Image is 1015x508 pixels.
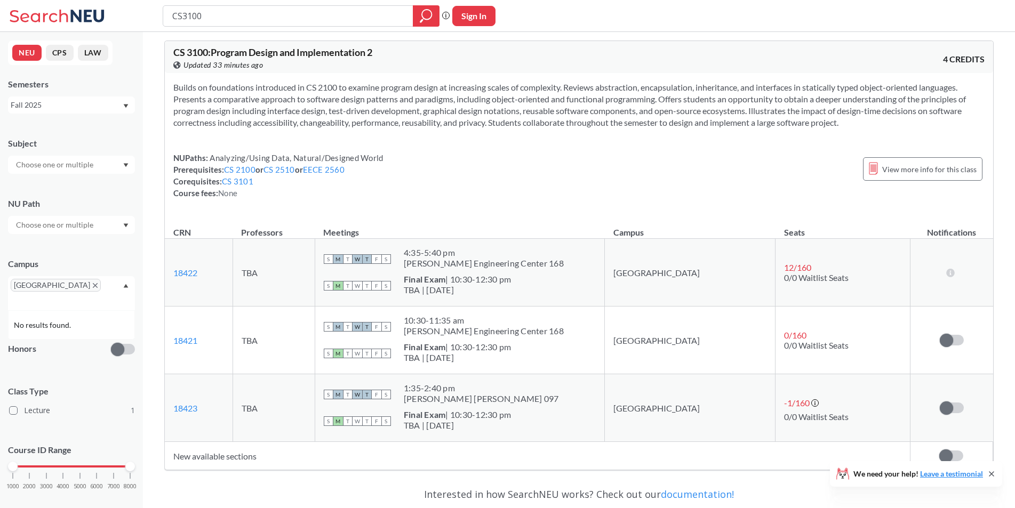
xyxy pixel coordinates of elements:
span: S [381,349,391,358]
span: T [343,349,353,358]
input: Choose one or multiple [11,219,100,231]
td: [GEOGRAPHIC_DATA] [605,307,776,374]
th: Meetings [315,216,604,239]
span: T [362,349,372,358]
span: 4 CREDITS [943,53,985,65]
a: Leave a testimonial [920,469,983,478]
span: 2000 [23,483,36,489]
span: We need your help! [853,470,983,478]
b: Final Exam [404,342,446,352]
input: Choose one or multiple [11,158,100,171]
svg: Dropdown arrow [123,284,129,288]
span: Analyzing/Using Data, Natural/Designed World [208,153,383,163]
label: Lecture [9,404,135,417]
span: W [353,416,362,426]
span: 7000 [107,483,120,489]
span: T [343,416,353,426]
span: 6000 [90,483,103,489]
div: [PERSON_NAME] [PERSON_NAME] 097 [404,393,559,404]
span: S [324,390,333,399]
a: 18422 [173,268,197,278]
span: Class Type [8,385,135,397]
a: documentation! [661,488,734,501]
span: S [324,349,333,358]
span: 12 / 160 [784,262,811,272]
div: CRN [173,227,191,238]
span: S [324,281,333,291]
span: F [372,254,381,264]
div: TBA | [DATE] [404,352,512,363]
span: S [381,390,391,399]
button: Sign In [452,6,495,26]
span: W [353,322,362,332]
span: S [324,254,333,264]
span: M [333,254,343,264]
span: F [372,281,381,291]
div: 4:35 - 5:40 pm [404,247,564,258]
td: TBA [233,374,315,442]
span: T [343,281,353,291]
div: | 10:30-12:30 pm [404,342,512,352]
div: [PERSON_NAME] Engineering Center 168 [404,326,564,336]
span: S [381,322,391,332]
div: TBA | [DATE] [404,285,512,295]
span: T [362,390,372,399]
div: | 10:30-12:30 pm [404,274,512,285]
td: New available sections [165,442,910,470]
div: TBA | [DATE] [404,420,512,431]
input: Class, professor, course number, "phrase" [171,7,405,25]
span: S [381,254,391,264]
span: 0/0 Waitlist Seats [784,412,849,422]
span: Updated 33 minutes ago [183,59,263,71]
div: [GEOGRAPHIC_DATA]X to remove pillDropdown arrowNo results found. [8,276,135,310]
div: 1:35 - 2:40 pm [404,383,559,393]
div: magnifying glass [413,5,439,27]
span: T [362,416,372,426]
span: S [381,416,391,426]
p: Course ID Range [8,444,135,456]
span: F [372,322,381,332]
span: M [333,322,343,332]
b: Final Exam [404,409,446,420]
td: [GEOGRAPHIC_DATA] [605,374,776,442]
span: T [362,281,372,291]
button: LAW [78,45,108,61]
a: EECE 2560 [303,165,345,174]
svg: magnifying glass [420,9,433,23]
span: 4000 [57,483,69,489]
th: Seats [776,216,910,239]
span: W [353,349,362,358]
div: Fall 2025Dropdown arrow [8,96,135,114]
svg: Dropdown arrow [123,163,129,167]
span: W [353,254,362,264]
td: TBA [233,307,315,374]
span: -1 / 160 [784,398,810,408]
span: T [343,322,353,332]
span: 1 [131,405,135,416]
th: Professors [233,216,315,239]
span: S [381,281,391,291]
span: F [372,390,381,399]
span: 3000 [40,483,53,489]
span: M [333,349,343,358]
span: T [343,390,353,399]
a: CS 2510 [263,165,295,174]
span: M [333,390,343,399]
button: CPS [46,45,74,61]
svg: X to remove pill [93,283,98,288]
span: T [362,322,372,332]
span: F [372,416,381,426]
b: Final Exam [404,274,446,284]
div: Dropdown arrow [8,156,135,174]
td: [GEOGRAPHIC_DATA] [605,239,776,307]
span: CS 3100 : Program Design and Implementation 2 [173,46,372,58]
span: None [218,188,237,198]
span: W [353,390,362,399]
div: NU Path [8,198,135,209]
div: | 10:30-12:30 pm [404,409,512,420]
td: TBA [233,239,315,307]
span: T [362,254,372,264]
span: 8000 [124,483,137,489]
a: CS 2100 [224,165,255,174]
svg: Dropdown arrow [123,104,129,108]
